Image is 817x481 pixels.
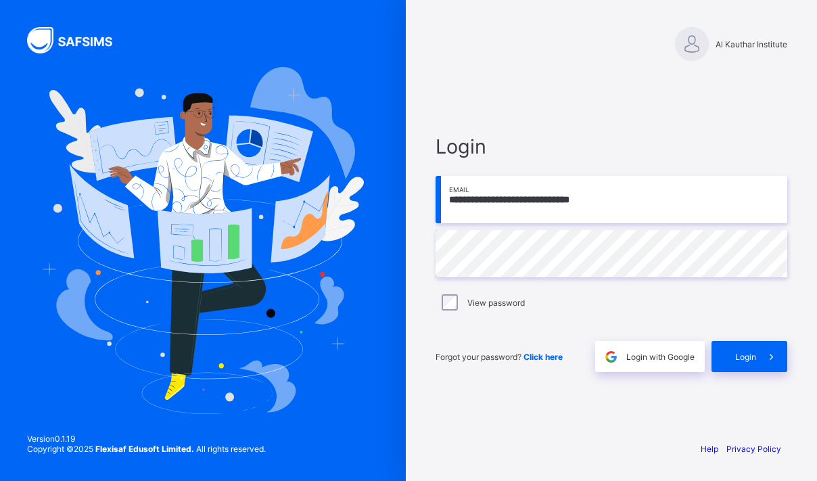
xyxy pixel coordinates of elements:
a: Privacy Policy [726,444,781,454]
span: Forgot your password? [436,352,563,362]
span: Login with Google [626,352,695,362]
span: Version 0.1.19 [27,434,266,444]
span: Login [436,135,787,158]
strong: Flexisaf Edusoft Limited. [95,444,194,454]
span: Copyright © 2025 All rights reserved. [27,444,266,454]
label: View password [467,298,525,308]
img: SAFSIMS Logo [27,27,129,53]
img: google.396cfc9801f0270233282035f929180a.svg [603,349,619,365]
span: Al Kauthar Institute [716,39,787,49]
a: Help [701,444,718,454]
img: Hero Image [42,67,364,413]
span: Login [735,352,756,362]
a: Click here [523,352,563,362]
